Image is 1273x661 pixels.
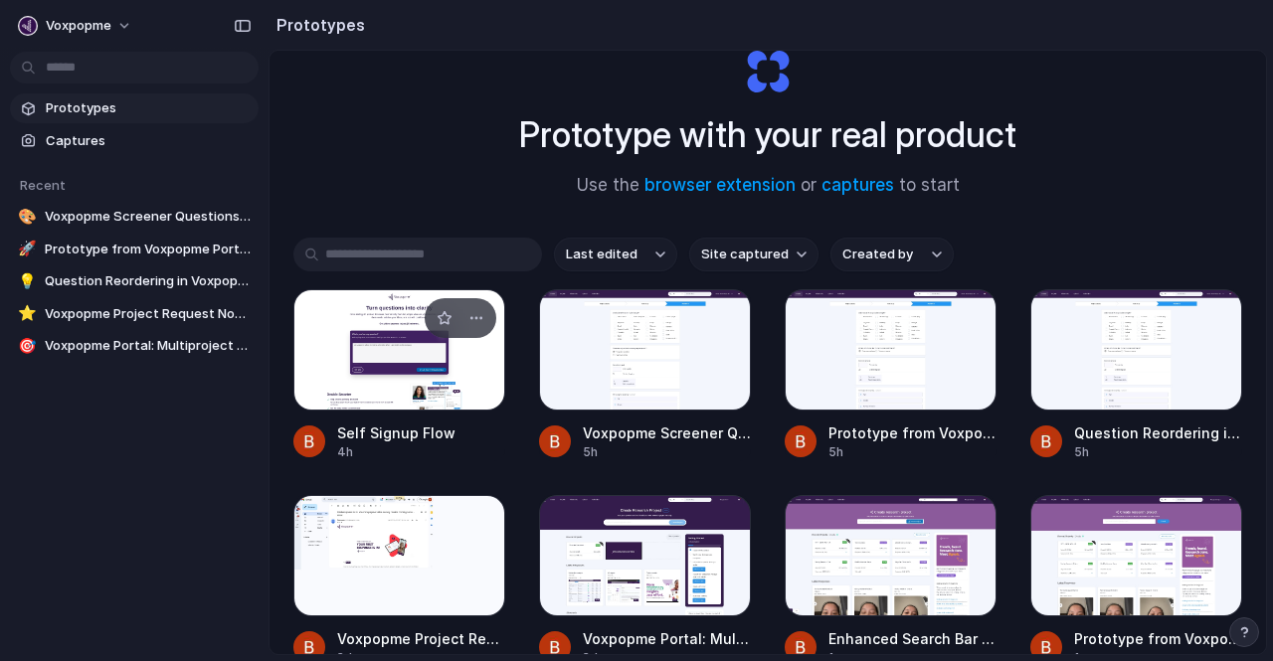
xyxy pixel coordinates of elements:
[821,175,894,195] a: captures
[10,93,259,123] a: Prototypes
[828,443,997,461] div: 5h
[566,245,637,264] span: Last edited
[10,331,259,361] a: 🎯Voxpopme Portal: Multiproject Analysis with Tutorial Checklist
[10,126,259,156] a: Captures
[293,289,505,461] a: Self Signup FlowSelf Signup Flow4h
[828,628,997,649] span: Enhanced Search Bar Design
[45,271,251,291] span: Question Reordering in Voxpopme Portal
[18,240,37,259] div: 🚀
[583,422,751,443] span: Voxpopme Screener Questions Reordering Feature
[45,207,251,227] span: Voxpopme Screener Questions Reordering Feature
[10,10,142,42] button: Voxpopme
[1030,289,1242,461] a: Question Reordering in Voxpopme PortalQuestion Reordering in Voxpopme Portal5h
[554,238,677,271] button: Last edited
[644,175,796,195] a: browser extension
[46,16,111,36] span: Voxpopme
[828,422,997,443] span: Prototype from Voxpopme Portal: Screener Questions
[842,245,913,264] span: Created by
[1074,422,1242,443] span: Question Reordering in Voxpopme Portal
[337,628,505,649] span: Voxpopme Project Request Notification Email
[577,173,960,199] span: Use the or to start
[830,238,954,271] button: Created by
[45,336,251,356] span: Voxpopme Portal: Multiproject Analysis with Tutorial Checklist
[18,304,37,324] div: ⭐
[10,266,259,296] a: 💡Question Reordering in Voxpopme Portal
[20,177,66,193] span: Recent
[1074,443,1242,461] div: 5h
[689,238,818,271] button: Site captured
[337,443,505,461] div: 4h
[46,98,251,118] span: Prototypes
[583,628,751,649] span: Voxpopme Portal: Multiproject Analysis with Tutorial Checklist
[45,240,251,259] span: Prototype from Voxpopme Portal: Screener Questions
[539,289,751,461] a: Voxpopme Screener Questions Reordering FeatureVoxpopme Screener Questions Reordering Feature5h
[337,422,505,443] span: Self Signup Flow
[10,235,259,264] a: 🚀Prototype from Voxpopme Portal: Screener Questions
[583,443,751,461] div: 5h
[701,245,789,264] span: Site captured
[18,271,37,291] div: 💡
[18,336,37,356] div: 🎯
[46,131,251,151] span: Captures
[1074,628,1242,649] span: Prototype from Voxpopme Portal: Influence Hearing Sources
[18,207,37,227] div: 🎨
[10,299,259,329] a: ⭐Voxpopme Project Request Notification Email
[10,202,259,232] a: 🎨Voxpopme Screener Questions Reordering Feature
[45,304,251,324] span: Voxpopme Project Request Notification Email
[269,13,365,37] h2: Prototypes
[519,108,1016,161] h1: Prototype with your real product
[785,289,997,461] a: Prototype from Voxpopme Portal: Screener QuestionsPrototype from Voxpopme Portal: Screener Questi...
